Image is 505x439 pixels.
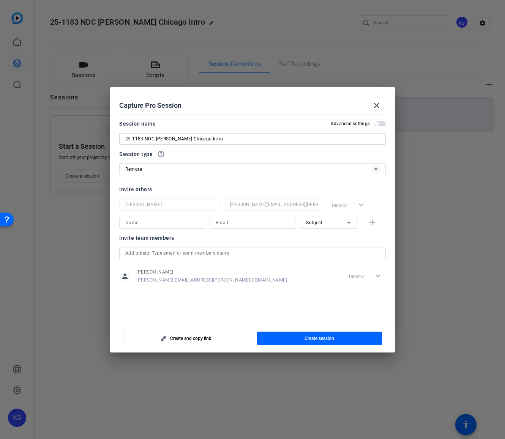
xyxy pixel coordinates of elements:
[119,149,153,159] span: Session type
[125,249,380,258] input: Add others: Type email or team members name
[372,101,381,110] mat-icon: close
[119,96,386,115] div: Capture Pro Session
[257,332,382,345] button: Create session
[305,335,334,341] span: Create session
[119,119,156,128] div: Session name
[157,150,165,158] mat-icon: help_outline
[119,233,386,242] div: Invite team members
[136,269,287,275] span: [PERSON_NAME]
[125,218,199,227] input: Name...
[230,200,318,209] input: Email...
[125,167,142,172] span: Remote
[216,218,289,227] input: Email...
[125,134,380,143] input: Enter Session Name
[170,335,211,341] span: Create and copy link
[306,220,323,225] span: Subject
[125,200,213,209] input: Name...
[123,332,248,345] button: Create and copy link
[119,185,386,194] div: Invite others
[136,277,287,283] span: [PERSON_NAME][EMAIL_ADDRESS][PERSON_NAME][DOMAIN_NAME]
[331,121,370,127] h2: Advanced settings
[119,271,131,282] mat-icon: person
